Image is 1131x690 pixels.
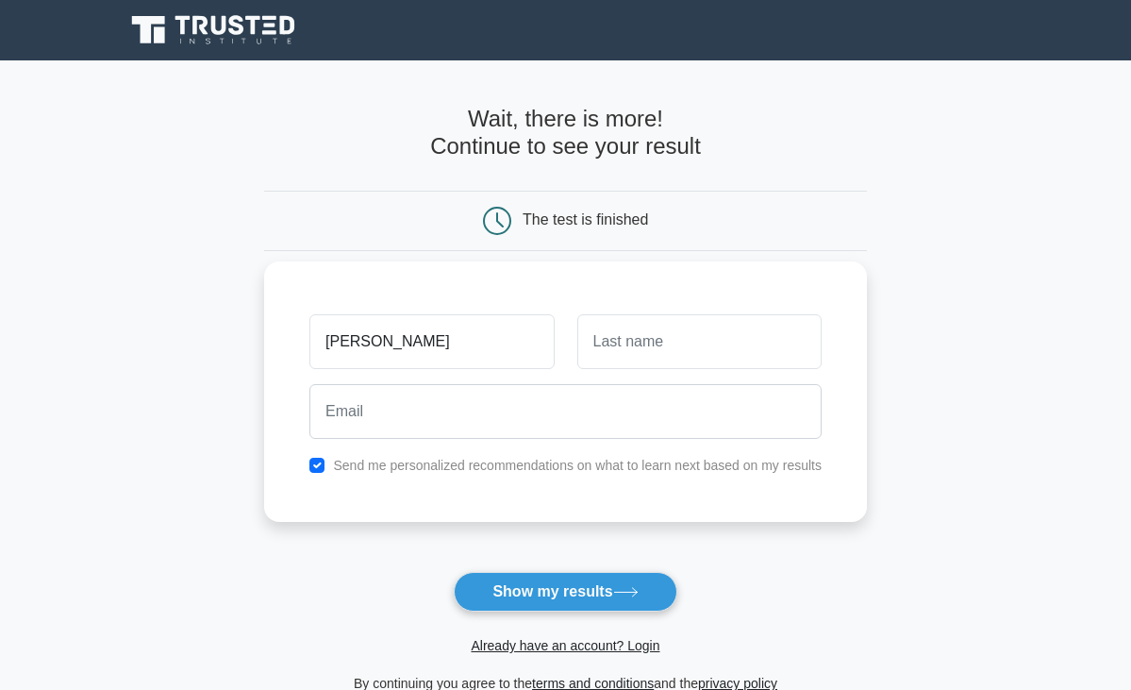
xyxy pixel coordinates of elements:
div: The test is finished [523,211,648,227]
button: Show my results [454,572,676,612]
input: Last name [577,314,822,369]
input: Email [309,384,822,439]
a: Already have an account? Login [471,638,659,653]
input: First name [309,314,554,369]
h4: Wait, there is more! Continue to see your result [264,106,867,160]
label: Send me personalized recommendations on what to learn next based on my results [333,458,822,473]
